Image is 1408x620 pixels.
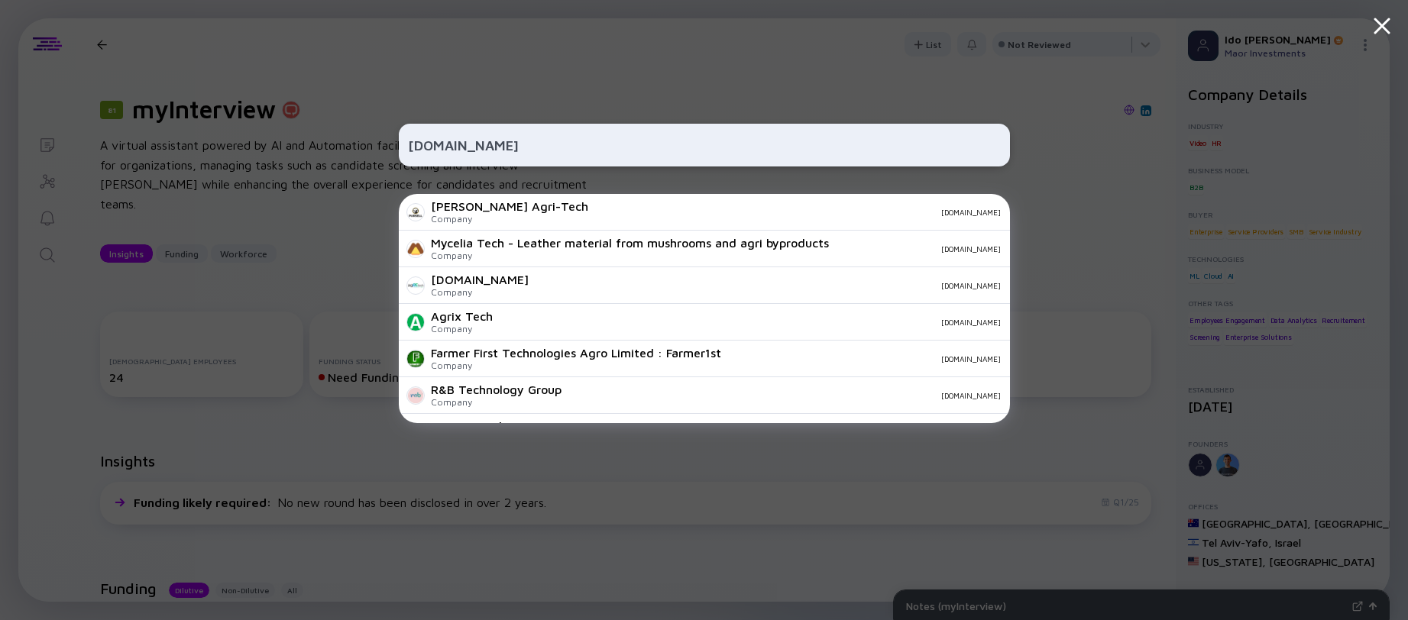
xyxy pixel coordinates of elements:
[431,396,562,408] div: Company
[431,360,721,371] div: Company
[431,199,588,213] div: [PERSON_NAME] Agri-Tech
[431,236,829,250] div: Mycelia Tech - Leather material from mushrooms and agri byproducts
[431,383,562,396] div: R&B Technology Group
[600,208,1001,217] div: [DOMAIN_NAME]
[505,318,1001,327] div: [DOMAIN_NAME]
[431,250,829,261] div: Company
[431,309,493,323] div: Agrix Tech
[431,213,588,224] div: Company
[733,354,1001,363] div: [DOMAIN_NAME]
[431,273,529,286] div: [DOMAIN_NAME]
[408,131,1001,159] input: Search Company or Investor...
[431,419,506,433] div: Emerge Tech
[541,281,1001,290] div: [DOMAIN_NAME]
[574,391,1001,400] div: [DOMAIN_NAME]
[431,323,493,334] div: Company
[431,286,529,298] div: Company
[841,244,1001,253] div: [DOMAIN_NAME]
[431,346,721,360] div: Farmer First Technologies Agro Limited : Farmer1st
